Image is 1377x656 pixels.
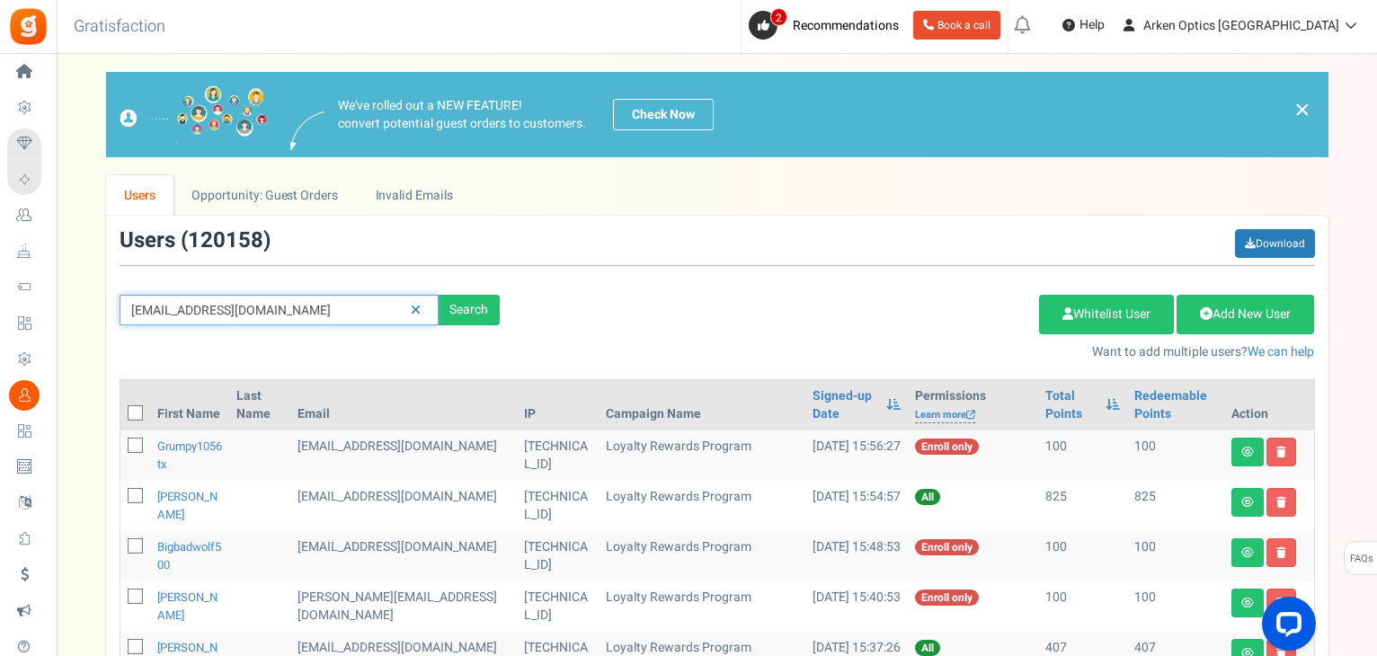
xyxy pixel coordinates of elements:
td: [TECHNICAL_ID] [517,581,599,632]
a: Check Now [613,99,714,130]
td: General [290,581,517,632]
i: Delete user [1276,447,1286,457]
a: Whitelist User [1039,295,1174,334]
a: Add New User [1177,295,1314,334]
th: First Name [150,380,229,430]
a: [PERSON_NAME] [157,488,218,523]
td: 100 [1127,581,1224,632]
td: Loyalty Rewards Program [599,531,805,581]
th: Action [1224,380,1314,430]
td: [TECHNICAL_ID] [517,481,599,531]
td: [TECHNICAL_ID] [517,430,599,481]
a: × [1294,99,1310,120]
span: All [915,489,940,505]
td: [DATE] 15:54:57 [805,481,909,531]
i: View details [1241,598,1254,608]
th: Campaign Name [599,380,805,430]
a: Users [106,175,174,216]
span: Enroll only [915,590,979,606]
h3: Users ( ) [120,229,271,253]
a: Total Points [1045,387,1097,423]
th: Email [290,380,517,430]
td: [DATE] 15:56:27 [805,430,909,481]
p: Want to add multiple users? [527,343,1315,361]
a: Opportunity: Guest Orders [173,175,356,216]
td: [TECHNICAL_ID] [517,531,599,581]
span: Arken Optics [GEOGRAPHIC_DATA] [1143,16,1339,35]
td: 100 [1127,430,1224,481]
a: Download [1235,229,1315,258]
a: [PERSON_NAME] [157,589,218,624]
img: Gratisfaction [8,6,49,47]
td: [EMAIL_ADDRESS][DOMAIN_NAME] [290,481,517,531]
img: images [290,111,324,150]
td: Loyalty Rewards Program [599,581,805,632]
a: We can help [1248,342,1314,361]
span: Enroll only [915,539,979,555]
i: View details [1241,497,1254,508]
span: Help [1075,16,1105,34]
td: General [290,531,517,581]
a: bigbadwolf500 [157,538,221,573]
span: FAQs [1349,542,1373,576]
img: images [120,85,268,144]
td: 100 [1038,430,1127,481]
td: 100 [1038,581,1127,632]
span: Recommendations [793,16,899,35]
td: 100 [1127,531,1224,581]
i: Delete user [1276,547,1286,558]
td: 825 [1038,481,1127,531]
a: Learn more [915,408,975,423]
th: IP [517,380,599,430]
a: Invalid Emails [357,175,471,216]
input: Search by email or name [120,295,439,325]
a: 2 Recommendations [749,11,906,40]
span: 120158 [188,225,263,256]
td: [DATE] 15:48:53 [805,531,909,581]
th: Permissions [908,380,1037,430]
a: Help [1055,11,1112,40]
a: grumpy1056tx [157,438,222,473]
span: All [915,640,940,656]
i: Delete user [1276,497,1286,508]
td: General [290,430,517,481]
td: 100 [1038,531,1127,581]
a: Reset [402,295,430,326]
i: View details [1241,447,1254,457]
i: View details [1241,547,1254,558]
th: Last Name [229,380,290,430]
a: Redeemable Points [1134,387,1217,423]
p: We've rolled out a NEW FEATURE! convert potential guest orders to customers. [338,97,586,133]
td: 825 [1127,481,1224,531]
td: [DATE] 15:40:53 [805,581,909,632]
h3: Gratisfaction [54,9,185,45]
span: Enroll only [915,439,979,455]
td: Loyalty Rewards Program [599,481,805,531]
span: 2 [770,8,787,26]
td: Loyalty Rewards Program [599,430,805,481]
a: Signed-up Date [813,387,878,423]
div: Search [439,295,500,325]
a: Book a call [913,11,1000,40]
